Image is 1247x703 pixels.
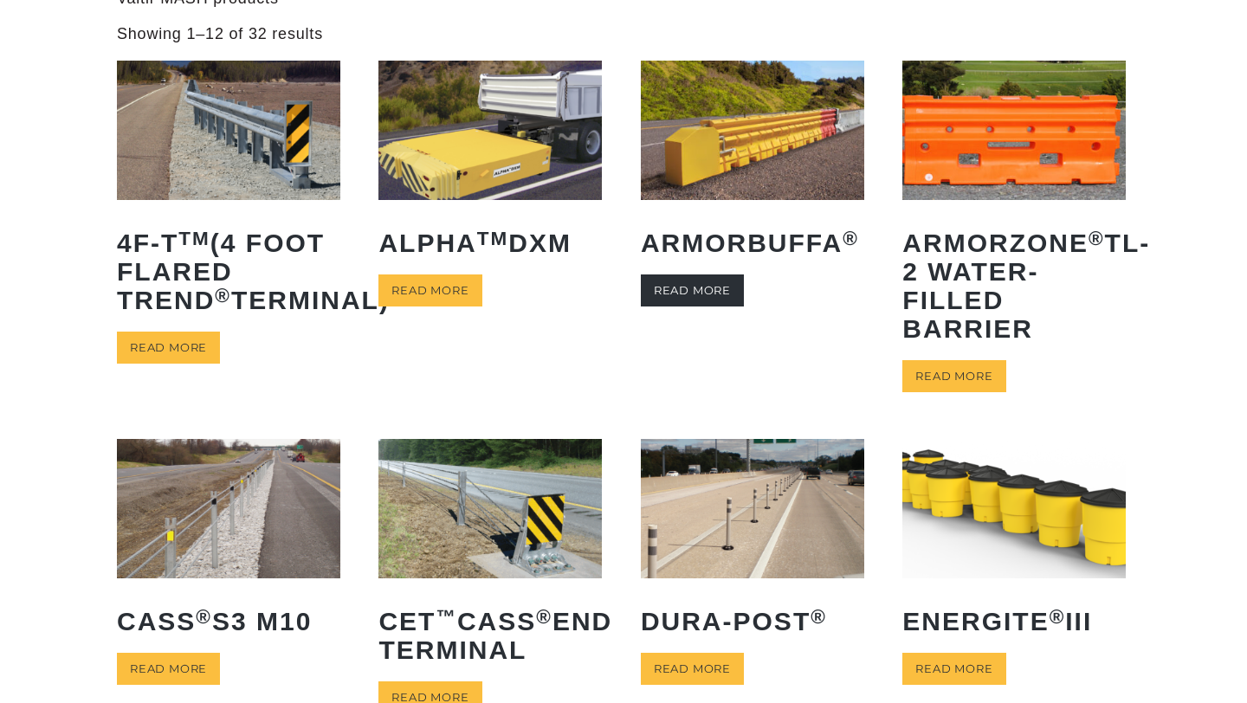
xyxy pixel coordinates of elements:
[641,439,864,648] a: Dura-Post®
[378,274,481,306] a: Read more about “ALPHATM DXM”
[378,61,602,270] a: ALPHATMDXM
[641,216,864,270] h2: ArmorBuffa
[117,332,220,364] a: Read more about “4F-TTM (4 Foot Flared TREND® Terminal)”
[902,594,1126,648] h2: ENERGITE III
[117,653,220,685] a: Read more about “CASS® S3 M10”
[1089,228,1105,249] sup: ®
[117,61,340,327] a: 4F-TTM(4 Foot Flared TREND®Terminal)
[641,274,744,306] a: Read more about “ArmorBuffa®”
[902,439,1126,648] a: ENERGITE®III
[117,216,340,327] h2: 4F-T (4 Foot Flared TREND Terminal)
[811,606,827,628] sup: ®
[196,606,212,628] sup: ®
[117,24,323,44] p: Showing 1–12 of 32 results
[641,61,864,270] a: ArmorBuffa®
[902,61,1126,356] a: ArmorZone®TL-2 Water-Filled Barrier
[178,228,210,249] sup: TM
[902,360,1005,392] a: Read more about “ArmorZone® TL-2 Water-Filled Barrier”
[378,594,602,677] h2: CET CASS End Terminal
[215,285,231,306] sup: ®
[641,653,744,685] a: Read more about “Dura-Post®”
[536,606,552,628] sup: ®
[902,216,1126,356] h2: ArmorZone TL-2 Water-Filled Barrier
[477,228,509,249] sup: TM
[1050,606,1066,628] sup: ®
[902,653,1005,685] a: Read more about “ENERGITE® III”
[641,594,864,648] h2: Dura-Post
[843,228,859,249] sup: ®
[117,439,340,648] a: CASS®S3 M10
[436,606,457,628] sup: ™
[117,594,340,648] h2: CASS S3 M10
[378,216,602,270] h2: ALPHA DXM
[378,439,602,677] a: CET™CASS®End Terminal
